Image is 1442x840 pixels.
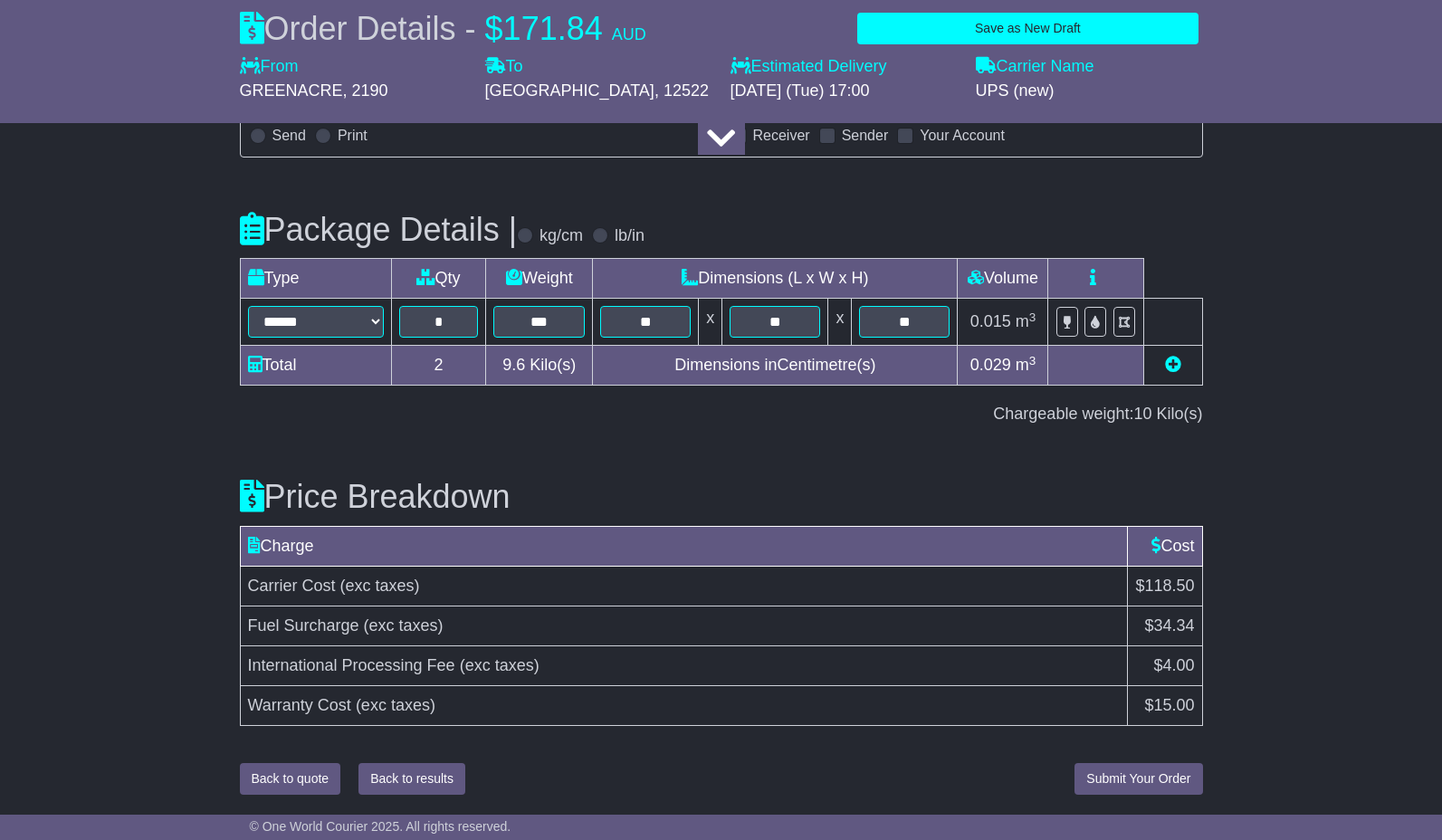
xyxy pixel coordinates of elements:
[240,57,299,77] label: From
[1135,577,1194,595] span: $118.50
[240,763,341,795] button: Back to quote
[612,25,646,43] span: AUD
[593,259,958,299] td: Dimensions (L x W x H)
[343,81,388,100] span: , 2190
[1133,405,1151,423] span: 10
[857,13,1198,44] button: Save as New Draft
[1086,771,1190,786] span: Submit Your Order
[1128,526,1202,566] td: Cost
[391,346,486,386] td: 2
[976,81,1203,101] div: UPS (new)
[240,212,518,248] h3: Package Details |
[460,656,540,674] span: (exc taxes)
[731,81,958,101] div: [DATE] (Tue) 17:00
[699,299,722,346] td: x
[240,259,391,299] td: Type
[391,259,486,299] td: Qty
[1029,310,1036,324] sup: 3
[248,696,351,714] span: Warranty Cost
[1153,656,1194,674] span: $4.00
[240,479,1203,515] h3: Price Breakdown
[970,356,1011,374] span: 0.029
[828,299,852,346] td: x
[1144,696,1194,714] span: $15.00
[958,259,1048,299] td: Volume
[240,9,646,48] div: Order Details -
[593,346,958,386] td: Dimensions in Centimetre(s)
[731,57,958,77] label: Estimated Delivery
[240,346,391,386] td: Total
[1029,354,1036,367] sup: 3
[976,57,1094,77] label: Carrier Name
[1165,356,1181,374] a: Add new item
[485,57,523,77] label: To
[1144,616,1194,635] span: $34.34
[503,10,603,47] span: 171.84
[248,656,455,674] span: International Processing Fee
[248,577,336,595] span: Carrier Cost
[358,763,465,795] button: Back to results
[970,312,1011,330] span: 0.015
[1074,763,1202,795] button: Submit Your Order
[240,405,1203,425] div: Chargeable weight: Kilo(s)
[364,616,444,635] span: (exc taxes)
[240,526,1128,566] td: Charge
[486,259,593,299] td: Weight
[486,346,593,386] td: Kilo(s)
[615,226,645,246] label: lb/in
[248,616,359,635] span: Fuel Surcharge
[485,81,654,100] span: [GEOGRAPHIC_DATA]
[340,577,420,595] span: (exc taxes)
[1016,312,1036,330] span: m
[240,81,343,100] span: GREENACRE
[540,226,583,246] label: kg/cm
[250,819,511,834] span: © One World Courier 2025. All rights reserved.
[502,356,525,374] span: 9.6
[1016,356,1036,374] span: m
[356,696,435,714] span: (exc taxes)
[654,81,709,100] span: , 12522
[485,10,503,47] span: $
